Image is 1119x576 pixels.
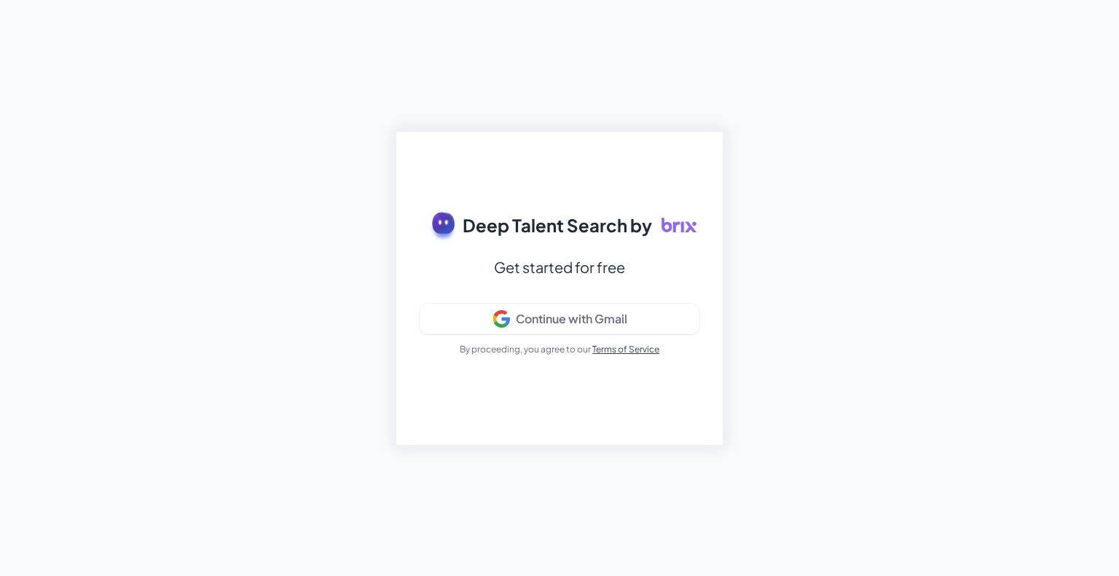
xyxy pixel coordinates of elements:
a: Terms of Service [592,344,659,355]
div: Get started for free [494,254,625,280]
button: Continue with Gmail [420,304,699,334]
div: Continue with Gmail [516,312,627,326]
p: By proceeding, you agree to our [460,343,659,356]
span: Deep Talent Search by [463,212,652,238]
